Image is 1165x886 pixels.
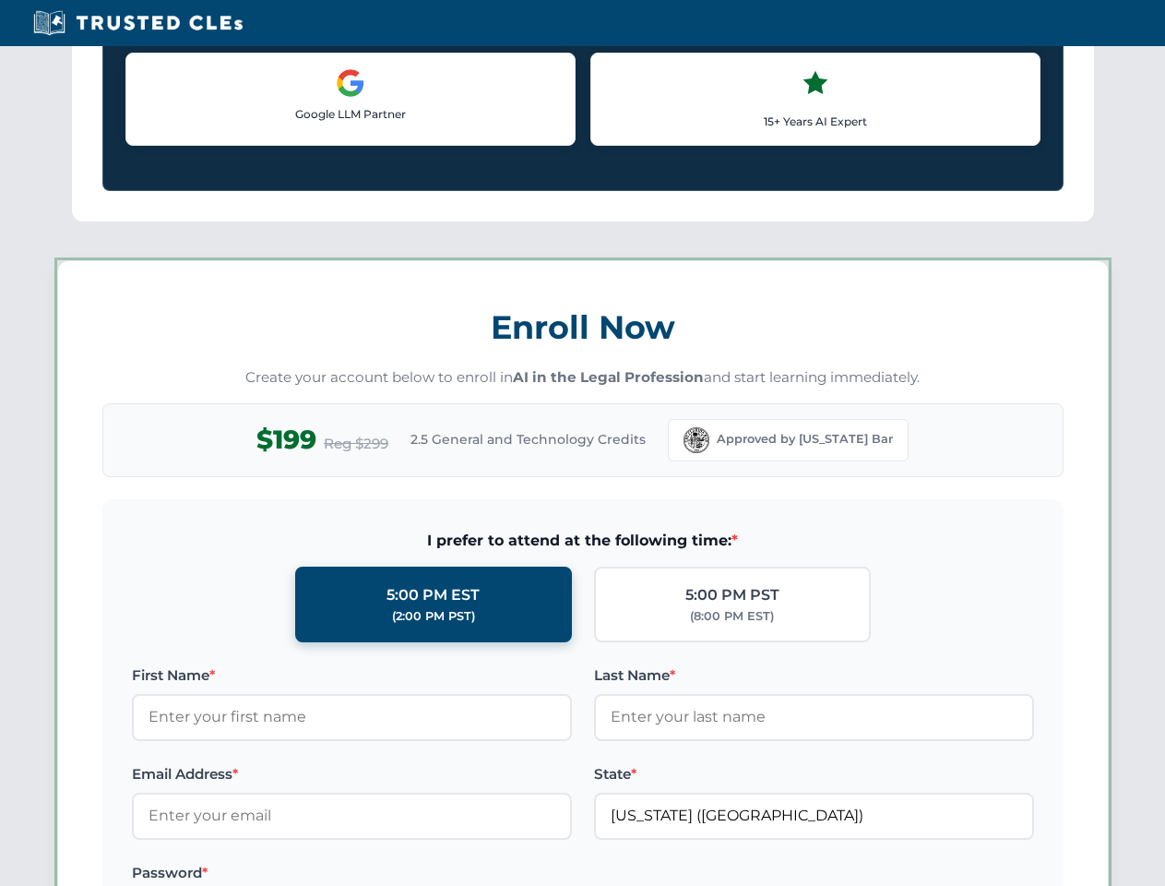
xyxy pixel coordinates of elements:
span: Approved by [US_STATE] Bar [717,430,893,449]
img: Trusted CLEs [28,9,248,37]
img: Google [336,68,365,98]
div: 5:00 PM EST [386,583,480,607]
input: Enter your email [132,793,572,839]
input: Enter your first name [132,694,572,740]
h3: Enroll Now [102,298,1064,356]
span: 2.5 General and Technology Credits [410,429,646,449]
div: (2:00 PM PST) [392,607,475,626]
div: 5:00 PM PST [685,583,779,607]
label: State [594,763,1034,785]
label: Password [132,862,572,884]
p: 15+ Years AI Expert [606,113,1025,130]
div: (8:00 PM EST) [690,607,774,626]
span: I prefer to attend at the following time: [132,529,1034,553]
label: First Name [132,664,572,687]
p: Google LLM Partner [141,105,560,123]
label: Email Address [132,763,572,785]
input: Florida (FL) [594,793,1034,839]
img: Florida Bar [684,427,709,453]
strong: AI in the Legal Profession [513,368,704,386]
p: Create your account below to enroll in and start learning immediately. [102,367,1064,389]
label: Last Name [594,664,1034,687]
span: Reg $299 [324,433,388,455]
input: Enter your last name [594,694,1034,740]
span: $199 [256,419,316,461]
